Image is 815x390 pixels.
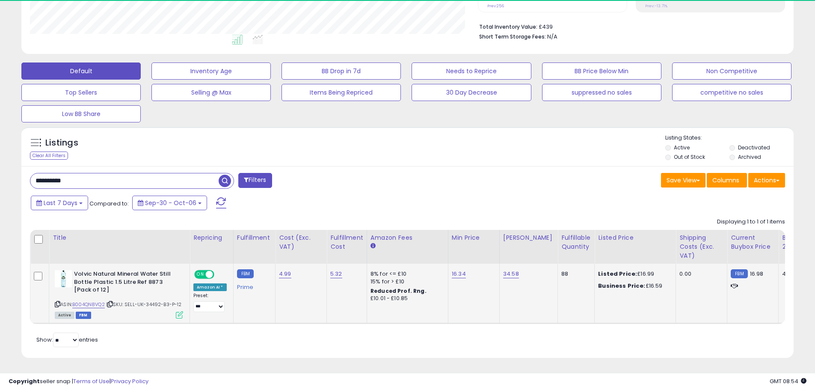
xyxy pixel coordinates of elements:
[598,282,669,290] div: £16.59
[672,63,791,80] button: Non Competitive
[73,377,110,385] a: Terms of Use
[193,233,230,242] div: Repricing
[279,270,291,278] a: 4.99
[707,173,747,188] button: Columns
[412,63,531,80] button: Needs to Reprice
[712,176,739,185] span: Columns
[132,196,207,210] button: Sep-30 - Oct-06
[679,270,720,278] div: 0.00
[674,144,690,151] label: Active
[195,271,206,278] span: ON
[21,84,141,101] button: Top Sellers
[36,336,98,344] span: Show: entries
[782,233,813,251] div: BB Share 24h.
[238,173,272,188] button: Filters
[479,21,779,31] li: £439
[487,3,504,9] small: Prev: 256
[412,84,531,101] button: 30 Day Decrease
[598,282,645,290] b: Business Price:
[503,233,554,242] div: [PERSON_NAME]
[738,153,761,161] label: Archived
[21,105,141,122] button: Low BB Share
[731,269,747,278] small: FBM
[542,84,661,101] button: suppressed no sales
[561,233,591,251] div: Fulfillable Quantity
[672,84,791,101] button: competitive no sales
[72,301,105,308] a: B004QN8VQ2
[237,269,254,278] small: FBM
[452,233,496,242] div: Min Price
[452,270,466,278] a: 16.34
[151,84,271,101] button: Selling @ Max
[145,199,196,207] span: Sep-30 - Oct-06
[770,377,806,385] span: 2025-10-14 08:54 GMT
[9,377,40,385] strong: Copyright
[9,378,148,386] div: seller snap | |
[542,63,661,80] button: BB Price Below Min
[370,233,445,242] div: Amazon Fees
[330,270,342,278] a: 5.32
[370,278,442,286] div: 15% for > £10
[45,137,78,149] h5: Listings
[748,173,785,188] button: Actions
[279,233,323,251] div: Cost (Exc. VAT)
[750,270,764,278] span: 16.98
[193,283,227,291] div: Amazon AI *
[370,242,376,250] small: Amazon Fees.
[30,152,68,160] div: Clear All Filters
[661,173,705,188] button: Save View
[151,63,271,80] button: Inventory Age
[21,63,141,80] button: Default
[282,84,401,101] button: Items Being Repriced
[717,218,785,226] div: Displaying 1 to 1 of 1 items
[370,295,442,302] div: £10.01 - £10.85
[111,377,148,385] a: Privacy Policy
[370,287,427,295] b: Reduced Prof. Rng.
[674,153,705,161] label: Out of Stock
[74,270,178,296] b: Volvic Natural Mineral Water Still Bottle Plastic 1.5 Litre Ref 8873 [Pack of 12]
[89,199,129,208] span: Compared to:
[598,270,637,278] b: Listed Price:
[282,63,401,80] button: BB Drop in 7d
[31,196,88,210] button: Last 7 Days
[55,270,183,318] div: ASIN:
[53,233,186,242] div: Title
[213,271,227,278] span: OFF
[55,270,72,287] img: 41BdgcYKt3L._SL40_.jpg
[370,270,442,278] div: 8% for <= £10
[665,134,794,142] p: Listing States:
[561,270,588,278] div: 88
[598,233,672,242] div: Listed Price
[738,144,770,151] label: Deactivated
[237,280,269,291] div: Prime
[106,301,182,308] span: | SKU: SELL-UK-34492-B3-P-12
[76,312,91,319] span: FBM
[237,233,272,242] div: Fulfillment
[731,233,775,251] div: Current Buybox Price
[645,3,667,9] small: Prev: -13.71%
[547,33,557,41] span: N/A
[44,199,77,207] span: Last 7 Days
[598,270,669,278] div: £16.99
[479,33,546,40] b: Short Term Storage Fees:
[330,233,363,251] div: Fulfillment Cost
[679,233,723,260] div: Shipping Costs (Exc. VAT)
[503,270,519,278] a: 34.58
[479,23,537,30] b: Total Inventory Value:
[55,312,74,319] span: All listings currently available for purchase on Amazon
[193,293,227,312] div: Preset:
[782,270,810,278] div: 49%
